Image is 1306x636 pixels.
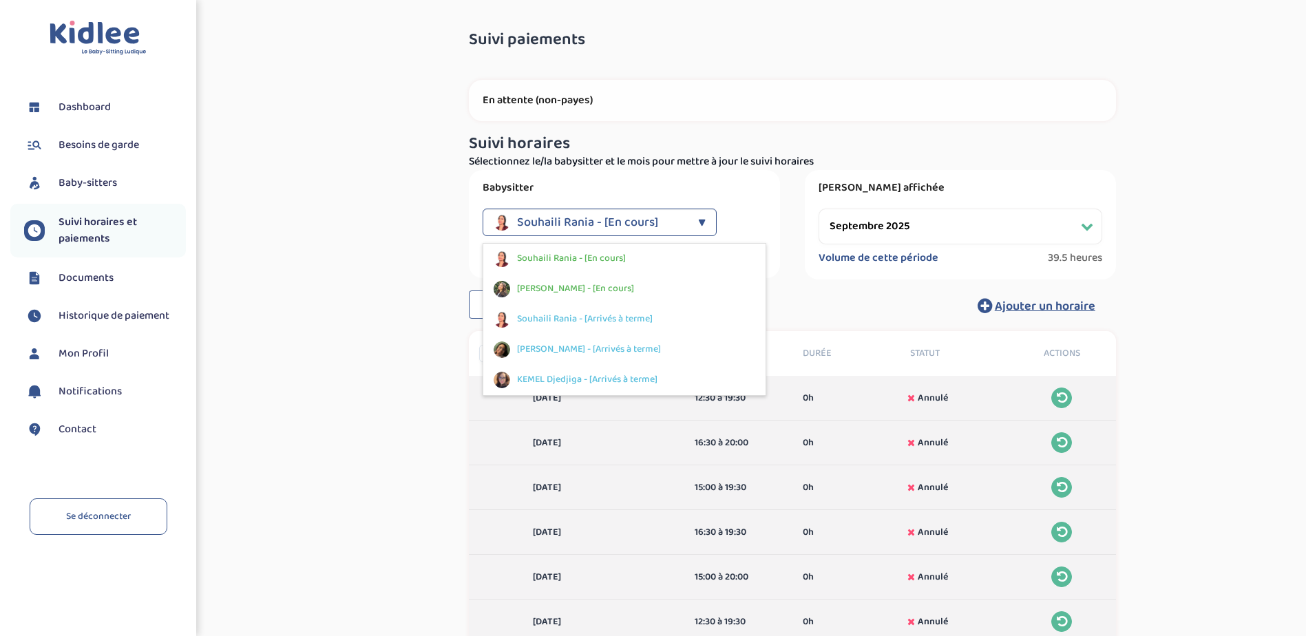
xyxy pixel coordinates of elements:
[30,498,167,535] a: Se déconnecter
[523,436,684,450] div: [DATE]
[957,290,1116,321] button: Ajouter un horaire
[24,214,186,247] a: Suivi horaires et paiements
[517,251,626,266] span: Souhaili Rania - [En cours]
[59,308,169,324] span: Historique de paiement
[517,372,657,387] span: KEMEL Djedjiga - [Arrivés à terme]
[695,615,782,629] div: 12:30 à 19:30
[24,306,45,326] img: suivihoraire.svg
[483,94,1102,107] p: En attente (non-payes)
[59,175,117,191] span: Baby-sitters
[24,135,45,156] img: besoin.svg
[819,251,938,265] label: Volume de cette période
[494,341,510,358] img: avatar_zhuel-rebecca_2023_11_25_07_53_53.png
[819,181,1102,195] label: [PERSON_NAME] affichée
[918,570,948,584] span: Annulé
[59,421,96,438] span: Contact
[523,615,684,629] div: [DATE]
[918,525,948,540] span: Annulé
[494,311,510,328] img: avatar_souhaili-rania.jpeg
[494,372,510,388] img: avatar_kemel-djedjiga_2025_01_05_16_11_50.png
[523,391,684,405] div: [DATE]
[918,615,948,629] span: Annulé
[995,297,1095,316] span: Ajouter un horaire
[918,436,948,450] span: Annulé
[494,251,510,267] img: avatar_souhaili-rania.jpeg
[24,97,45,118] img: dashboard.svg
[59,270,114,286] span: Documents
[523,480,684,495] div: [DATE]
[523,570,684,584] div: [DATE]
[803,391,814,405] span: 0h
[803,480,814,495] span: 0h
[24,173,186,193] a: Baby-sitters
[1048,251,1102,265] span: 39.5 heures
[792,346,900,361] div: Durée
[50,21,147,56] img: logo.svg
[24,343,186,364] a: Mon Profil
[469,31,585,49] span: Suivi paiements
[494,281,510,297] img: avatar_ungur-ioana.jpeg
[59,99,111,116] span: Dashboard
[24,343,45,364] img: profil.svg
[24,173,45,193] img: babysitters.svg
[59,346,109,362] span: Mon Profil
[900,346,1008,361] div: Statut
[695,570,782,584] div: 15:00 à 20:00
[803,615,814,629] span: 0h
[517,312,653,326] span: Souhaili Rania - [Arrivés à terme]
[918,391,948,405] span: Annulé
[803,570,814,584] span: 0h
[523,525,684,540] div: [DATE]
[24,381,45,402] img: notification.svg
[1008,346,1116,361] div: Actions
[695,525,782,540] div: 16:30 à 19:30
[695,480,782,495] div: 15:00 à 19:30
[59,383,122,400] span: Notifications
[24,419,186,440] a: Contact
[59,137,139,153] span: Besoins de garde
[695,391,782,405] div: 12:30 à 19:30
[695,436,782,450] div: 16:30 à 20:00
[24,306,186,326] a: Historique de paiement
[24,419,45,440] img: contact.svg
[698,209,706,236] div: ▼
[469,290,683,319] button: Modifier mes horaires généraux
[24,381,186,402] a: Notifications
[24,268,186,288] a: Documents
[517,282,634,296] span: [PERSON_NAME] - [En cours]
[24,97,186,118] a: Dashboard
[517,209,658,236] span: Souhaili Rania - [En cours]
[24,135,186,156] a: Besoins de garde
[469,135,1116,153] h3: Suivi horaires
[24,268,45,288] img: documents.svg
[59,214,186,247] span: Suivi horaires et paiements
[469,153,1116,170] p: Sélectionnez le/la babysitter et le mois pour mettre à jour le suivi horaires
[803,525,814,540] span: 0h
[494,214,510,231] img: avatar_souhaili-rania.jpeg
[517,342,661,357] span: [PERSON_NAME] - [Arrivés à terme]
[918,480,948,495] span: Annulé
[483,181,766,195] label: Babysitter
[24,220,45,241] img: suivihoraire.svg
[803,436,814,450] span: 0h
